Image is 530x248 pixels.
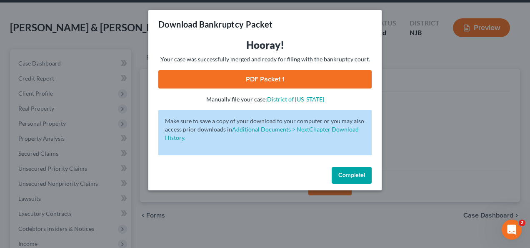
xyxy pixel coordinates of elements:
a: PDF Packet 1 [158,70,372,89]
button: Complete! [332,167,372,184]
a: District of [US_STATE] [267,96,324,103]
h3: Download Bankruptcy Packet [158,18,272,30]
a: Additional Documents > NextChapter Download History. [165,126,359,141]
span: 2 [519,220,525,226]
p: Make sure to save a copy of your download to your computer or you may also access prior downloads in [165,117,365,142]
h3: Hooray! [158,38,372,52]
p: Your case was successfully merged and ready for filing with the bankruptcy court. [158,55,372,63]
span: Complete! [338,172,365,179]
p: Manually file your case: [158,95,372,104]
iframe: Intercom live chat [502,220,522,240]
